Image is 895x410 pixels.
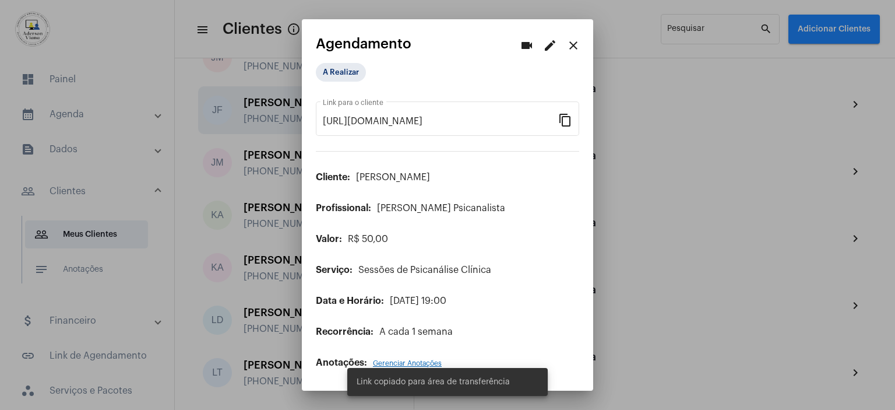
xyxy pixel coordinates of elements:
span: Data e Horário: [316,296,384,306]
input: Link [323,116,558,127]
span: [PERSON_NAME] Psicanalista [377,204,505,213]
span: R$ 50,00 [348,234,388,244]
span: Cliente: [316,173,350,182]
span: [DATE] 19:00 [390,296,446,306]
span: Profissional: [316,204,371,213]
mat-chip: A Realizar [316,63,366,82]
mat-icon: edit [543,38,557,52]
span: Valor: [316,234,342,244]
mat-icon: content_copy [558,113,572,127]
mat-icon: videocam [520,38,534,52]
span: [PERSON_NAME] [356,173,430,182]
span: A cada 1 semana [379,327,453,337]
span: Anotações: [316,358,367,367]
span: Sessões de Psicanálise Clínica [358,265,491,275]
mat-icon: close [566,38,580,52]
span: Agendamento [316,36,411,51]
span: Serviço: [316,265,353,275]
span: Link copiado para área de transferência [357,376,510,388]
span: Recorrência: [316,327,373,337]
